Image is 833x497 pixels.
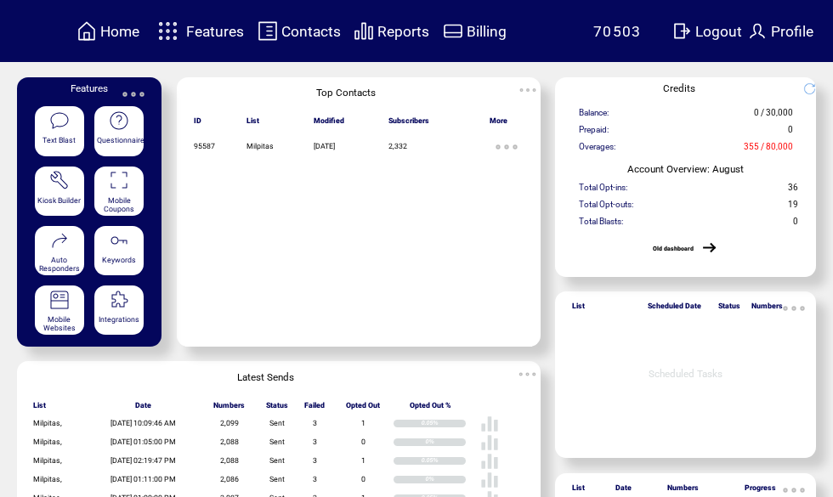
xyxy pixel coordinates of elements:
span: 355 / 80,000 [744,142,793,156]
div: 0.05% [422,457,467,465]
img: ellypsis.svg [777,291,811,325]
span: Mobile Websites [43,315,76,332]
span: Milpitas, [33,419,62,427]
span: List [246,116,259,130]
a: Kiosk Builder [35,167,85,217]
span: Billing [467,23,507,40]
span: Top Contacts [316,87,376,99]
span: Sent [269,456,285,465]
span: More [490,116,507,130]
span: Reports [377,23,429,40]
span: Questionnaire [97,136,144,144]
img: poll%20-%20white.svg [480,415,499,433]
span: Numbers [213,401,245,415]
span: Milpitas, [33,438,62,446]
span: ID [194,116,201,130]
span: Opted Out [346,401,380,415]
span: 70503 [593,23,642,40]
a: Keywords [94,226,144,276]
img: ellypsis.svg [116,77,150,111]
a: Questionnaire [94,106,144,156]
img: text-blast.svg [49,110,70,131]
span: Sent [269,438,285,446]
span: [DATE] [314,142,335,150]
span: 3 [313,456,317,465]
span: 3 [313,438,317,446]
span: [DATE] 10:09:46 AM [110,419,176,427]
span: 3 [313,475,317,483]
span: Features [186,23,244,40]
span: 3 [313,419,317,427]
img: keywords.svg [109,230,129,251]
span: [DATE] 01:05:00 PM [110,438,176,446]
a: Auto Responders [35,226,85,276]
span: 0 / 30,000 [754,108,793,122]
div: 0% [426,476,467,483]
img: profile.svg [747,20,768,42]
span: 2,088 [220,438,239,446]
span: Features [71,82,108,94]
span: 1 [361,456,365,465]
img: chart.svg [354,20,374,42]
img: integrations.svg [109,290,129,310]
span: Status [266,401,288,415]
span: 19 [788,200,798,214]
a: Profile [745,18,816,44]
span: [DATE] 02:19:47 PM [110,456,176,465]
span: Prepaid: [579,125,609,139]
span: Progress [745,483,776,497]
span: Mobile Coupons [104,196,134,213]
span: Latest Sends [237,371,294,383]
img: refresh.png [803,82,824,95]
span: Scheduled Date [648,302,701,315]
span: Home [100,23,139,40]
span: 0 [793,217,798,231]
a: Reports [351,18,432,44]
span: Total Opt-outs: [579,200,633,214]
span: Failed [304,401,325,415]
img: ellypsis.svg [514,361,541,387]
img: creidtcard.svg [443,20,463,42]
span: 2,088 [220,456,239,465]
img: questionnaire.svg [109,110,129,131]
span: 0 [361,475,365,483]
span: 95587 [194,142,215,150]
span: 0 [361,438,365,446]
span: Integrations [99,315,139,324]
span: 36 [788,183,798,197]
a: Mobile Websites [35,285,85,336]
img: mobile-websites.svg [49,290,70,310]
span: Balance: [579,108,609,122]
span: 0 [788,125,793,139]
a: Features [150,14,246,48]
img: ellypsis.svg [490,130,524,164]
div: 0% [426,438,467,446]
a: Mobile Coupons [94,167,144,217]
span: 2,332 [388,142,407,150]
span: List [572,302,585,315]
a: Contacts [255,18,343,44]
span: Sent [269,419,285,427]
span: 2,086 [220,475,239,483]
span: Date [135,401,151,415]
span: List [572,483,585,497]
img: poll%20-%20white.svg [480,471,499,489]
img: exit.svg [671,20,692,42]
span: Milpitas, [33,456,62,465]
span: Numbers [751,302,783,315]
span: Logout [695,23,742,40]
img: contacts.svg [258,20,278,42]
span: Scheduled Tasks [649,368,722,380]
span: Numbers [667,483,699,497]
img: features.svg [153,17,183,45]
span: Text Blast [42,136,76,144]
a: Home [74,18,142,44]
img: auto-responders.svg [49,230,70,251]
span: Milpitas, [33,475,62,483]
span: 2,099 [220,419,239,427]
span: Total Opt-ins: [579,183,627,197]
a: Integrations [94,285,144,336]
div: 0.05% [422,420,467,427]
span: Kiosk Builder [37,196,81,205]
a: Billing [440,18,509,44]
